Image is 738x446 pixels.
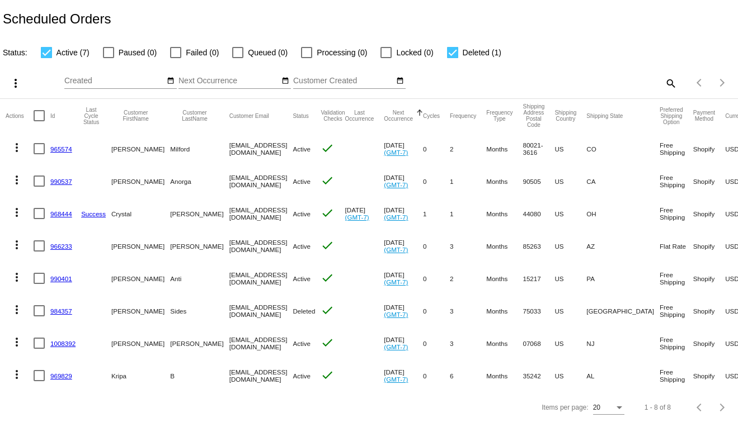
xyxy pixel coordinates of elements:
mat-cell: 0 [423,295,450,327]
mat-cell: [DATE] [384,230,423,262]
mat-cell: CA [586,165,660,197]
mat-cell: Shopify [693,295,725,327]
mat-cell: US [554,359,586,392]
button: Previous page [689,396,711,419]
mat-cell: Shopify [693,197,725,230]
mat-cell: OH [586,197,660,230]
mat-cell: 90505 [523,165,554,197]
mat-icon: check [321,239,334,252]
mat-cell: Shopify [693,327,725,359]
span: Paused (0) [119,46,157,59]
mat-cell: AZ [586,230,660,262]
a: 990537 [50,178,72,185]
mat-cell: [PERSON_NAME] [111,230,170,262]
mat-cell: PA [586,262,660,295]
mat-cell: Free Shipping [660,295,693,327]
button: Change sorting for NextOccurrenceUtc [384,110,413,122]
button: Change sorting for ShippingPostcode [523,103,544,128]
mat-cell: [PERSON_NAME] [170,230,229,262]
mat-cell: 0 [423,230,450,262]
mat-cell: Months [486,132,523,165]
a: (GMT-7) [384,181,408,188]
input: Customer Created [293,77,394,86]
a: (GMT-7) [384,343,408,350]
mat-cell: Shopify [693,165,725,197]
mat-cell: 0 [423,359,450,392]
mat-cell: Months [486,327,523,359]
mat-icon: search [664,74,677,92]
mat-cell: Free Shipping [660,165,693,197]
mat-cell: [DATE] [384,197,423,230]
mat-cell: [EMAIL_ADDRESS][DOMAIN_NAME] [229,132,293,165]
mat-cell: [PERSON_NAME] [111,132,170,165]
span: Active [293,178,311,185]
mat-cell: US [554,165,586,197]
span: Active [293,372,311,379]
mat-cell: 1 [450,165,486,197]
mat-cell: [DATE] [384,132,423,165]
button: Change sorting for LastOccurrenceUtc [345,110,374,122]
mat-select: Items per page: [593,404,624,412]
mat-cell: 1 [423,197,450,230]
mat-cell: [DATE] [384,262,423,295]
mat-cell: Milford [170,132,229,165]
mat-icon: more_vert [10,303,23,316]
mat-cell: [PERSON_NAME] [111,262,170,295]
a: 1008392 [50,340,76,347]
span: Locked (0) [396,46,433,59]
mat-cell: [PERSON_NAME] [170,327,229,359]
button: Change sorting for FrequencyType [486,110,513,122]
button: Change sorting for Frequency [450,112,476,119]
mat-cell: 2 [450,262,486,295]
mat-icon: date_range [167,77,175,86]
mat-cell: Months [486,197,523,230]
mat-cell: [EMAIL_ADDRESS][DOMAIN_NAME] [229,359,293,392]
button: Change sorting for Status [293,112,308,119]
mat-cell: Free Shipping [660,132,693,165]
mat-cell: US [554,327,586,359]
mat-cell: [EMAIL_ADDRESS][DOMAIN_NAME] [229,165,293,197]
mat-cell: 15217 [523,262,554,295]
mat-cell: Shopify [693,359,725,392]
mat-icon: check [321,206,334,220]
mat-cell: [DATE] [384,295,423,327]
mat-cell: Free Shipping [660,262,693,295]
mat-cell: Shopify [693,132,725,165]
mat-icon: check [321,303,334,317]
a: Success [81,210,106,217]
mat-cell: Free Shipping [660,197,693,230]
button: Change sorting for CustomerFirstName [111,110,160,122]
mat-cell: 0 [423,262,450,295]
mat-cell: Shopify [693,230,725,262]
span: Deleted [293,307,315,315]
mat-cell: [EMAIL_ADDRESS][DOMAIN_NAME] [229,262,293,295]
mat-cell: Crystal [111,197,170,230]
mat-cell: US [554,132,586,165]
mat-cell: US [554,262,586,295]
mat-cell: NJ [586,327,660,359]
mat-cell: Anti [170,262,229,295]
h2: Scheduled Orders [3,11,111,27]
mat-icon: more_vert [10,238,23,252]
mat-cell: Kripa [111,359,170,392]
mat-cell: 6 [450,359,486,392]
mat-cell: 3 [450,230,486,262]
mat-cell: [DATE] [384,359,423,392]
mat-cell: [PERSON_NAME] [111,165,170,197]
mat-cell: US [554,295,586,327]
mat-header-cell: Actions [6,99,34,132]
mat-cell: US [554,197,586,230]
mat-icon: more_vert [10,141,23,154]
button: Previous page [689,72,711,94]
mat-cell: Months [486,295,523,327]
mat-icon: more_vert [10,173,23,187]
mat-cell: 80021-3616 [523,132,554,165]
mat-icon: date_range [281,77,289,86]
button: Change sorting for PaymentMethod.Type [693,110,715,122]
mat-cell: [EMAIL_ADDRESS][DOMAIN_NAME] [229,230,293,262]
mat-icon: check [321,336,334,349]
mat-cell: Months [486,230,523,262]
mat-cell: Months [486,359,523,392]
a: (GMT-7) [384,278,408,286]
button: Change sorting for ShippingState [586,112,623,119]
